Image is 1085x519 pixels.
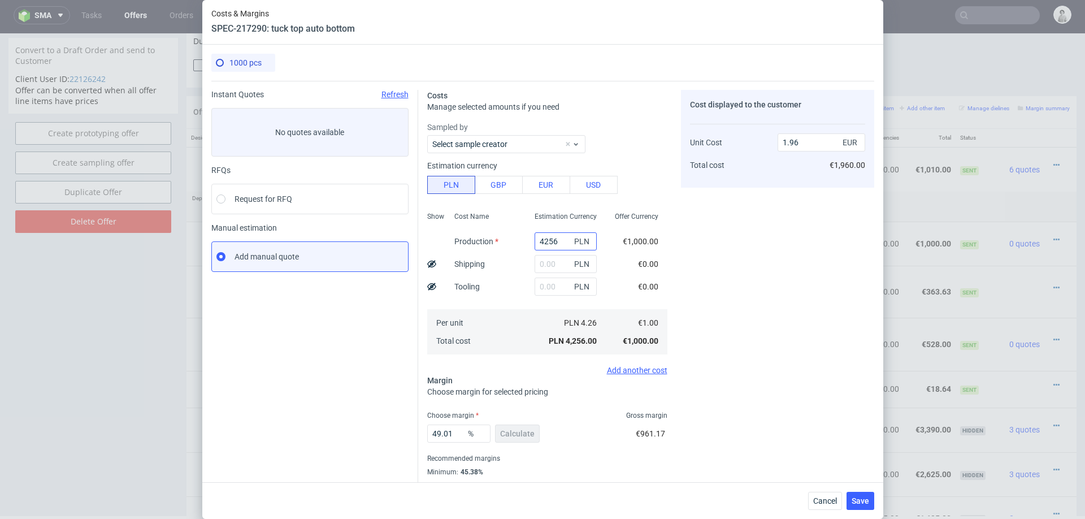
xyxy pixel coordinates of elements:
[615,212,658,221] span: Offer Currency
[960,482,986,491] span: hidden
[638,318,658,327] span: €1.00
[198,383,254,411] img: ico-item-custom-a8f9c3db6a5631ce2f509e228e8b95abde266dc4376634de7b166047de09ff05.png
[433,307,474,316] span: SPEC- 215259
[904,114,956,158] td: €1,010.00
[960,352,979,361] span: Sent
[325,193,400,205] span: tuck top auto bottom
[904,96,956,114] th: Total
[572,279,594,295] span: PLN
[427,465,667,479] div: Minimum :
[427,366,667,375] div: Add another cost
[229,58,262,67] span: 1000 pcs
[454,259,485,269] label: Shipping
[475,176,523,194] button: GBP
[211,223,409,232] span: Manual estimation
[462,381,504,390] span: SPEC- 215262
[325,380,461,391] span: shipping box fefco 201 + custom insert
[830,161,865,170] span: €1,960.00
[211,23,355,35] header: SPEC-217290: tuck top auto bottom
[454,282,480,291] label: Tooling
[348,405,370,413] a: CBCY-2
[1009,436,1040,446] span: 3 quotes
[756,463,800,507] td: €0.84
[626,411,667,420] span: Gross margin
[852,114,904,158] td: €50.00
[1009,392,1040,401] span: 3 quotes
[904,338,956,375] td: €18.64
[1009,206,1040,215] span: 0 quotes
[466,426,488,442] span: %
[852,374,904,418] td: €0.00
[721,232,756,284] td: 3 x 36
[800,96,852,114] th: Net Total
[193,74,212,83] span: Offer
[275,206,302,215] strong: 772011
[198,196,254,224] img: ico-item-custom-a8f9c3db6a5631ce2f509e228e8b95abde266dc4376634de7b166047de09ff05.png
[211,108,409,157] label: No quotes available
[800,463,852,507] td: €1,260.00
[235,251,299,262] span: Add manual quote
[325,405,370,413] span: Source:
[959,72,1009,78] small: Manage dielines
[70,40,106,51] a: 22126242
[275,254,302,263] strong: 768712
[8,5,178,40] div: Convert to a Draft Order and send to Customer
[325,119,717,154] div: Boxesflow • Custom
[325,253,394,265] span: Custom Paper Tape
[960,133,979,142] span: Sent
[808,492,842,510] button: Cancel
[325,449,370,457] span: Source:
[572,256,594,272] span: PLN
[348,218,370,226] a: CBCZ-2
[275,132,302,141] strong: 768717
[1009,132,1040,141] span: 6 quotes
[235,193,292,205] span: Request for RFQ
[756,96,800,114] th: Unit Price
[198,342,254,370] img: ico-item-standard-808b9a5c6fcb9b175e39178d47118b2d5b188ca6bffdaafcb6ea4123cac998db.png
[325,350,717,362] div: • [GEOGRAPHIC_DATA] • White • Thermal paper
[852,96,904,114] th: Dependencies
[458,468,483,477] div: 45.38%
[721,167,756,188] td: 1
[454,237,498,246] label: Production
[800,338,852,375] td: €18.64
[427,122,667,133] label: Sampled by
[325,172,349,184] span: Shipment
[721,114,756,158] td: 1000
[758,72,827,78] small: Add line item from VMA
[427,412,479,419] label: Choose margin
[800,374,852,418] td: €3,390.00
[427,161,497,170] label: Estimation currency
[462,426,504,435] span: SPEC- 215268
[275,436,302,446] strong: 768724
[904,419,956,463] td: €2,625.00
[325,423,717,459] div: Boxesflow • Custom
[1009,481,1040,490] span: 2 quotes
[1009,306,1040,315] span: 0 quotes
[427,91,448,100] span: Costs
[721,463,756,507] td: 1500
[800,188,852,232] td: €1,000.00
[721,284,756,337] td: 100
[570,176,618,194] button: USD
[636,429,665,438] span: €961.17
[852,463,904,507] td: €435.00
[756,188,800,232] td: €1.00
[427,176,475,194] button: PLN
[436,318,463,327] span: Per unit
[454,212,489,221] span: Cost Name
[852,188,904,232] td: €0.00
[325,468,494,479] span: shipping box fefco 201 flute B (360 g) no print + custom insert
[15,40,171,51] p: Client User ID:
[638,282,658,291] span: €0.00
[535,212,597,221] span: Estimation Currency
[852,284,904,337] td: €0.00
[721,419,756,463] td: 1500
[15,148,171,170] a: Duplicate Offer
[198,471,254,499] img: ico-item-custom-a8f9c3db6a5631ce2f509e228e8b95abde266dc4376634de7b166047de09ff05.png
[535,255,597,273] input: 0.00
[960,207,979,216] span: Sent
[690,161,724,170] span: Total cost
[756,374,800,418] td: €2.26
[348,144,370,152] a: CBCZ-1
